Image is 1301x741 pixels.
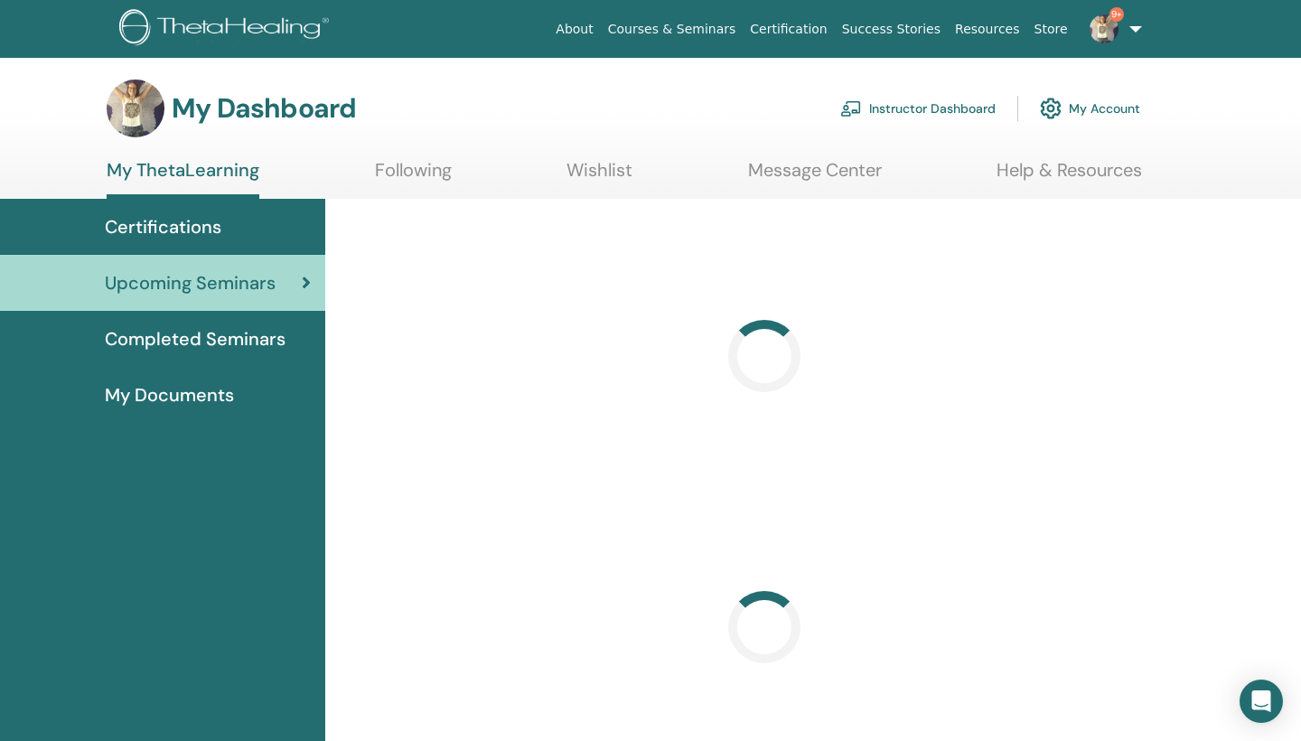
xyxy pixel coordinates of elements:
a: My Account [1040,89,1140,128]
a: Message Center [748,159,882,194]
span: Upcoming Seminars [105,269,276,296]
a: Following [375,159,452,194]
a: Certification [743,13,834,46]
span: 9+ [1109,7,1124,22]
a: Courses & Seminars [601,13,744,46]
span: Certifications [105,213,221,240]
a: About [548,13,600,46]
h3: My Dashboard [172,92,356,125]
a: Resources [948,13,1027,46]
a: Store [1027,13,1075,46]
a: Success Stories [835,13,948,46]
span: Completed Seminars [105,325,285,352]
span: My Documents [105,381,234,408]
img: default.jpg [1090,14,1118,43]
a: Help & Resources [997,159,1142,194]
div: Open Intercom Messenger [1240,680,1283,723]
img: logo.png [119,9,335,50]
img: cog.svg [1040,93,1062,124]
img: chalkboard-teacher.svg [840,100,862,117]
a: My ThetaLearning [107,159,259,199]
a: Instructor Dashboard [840,89,996,128]
img: default.jpg [107,80,164,137]
a: Wishlist [566,159,632,194]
